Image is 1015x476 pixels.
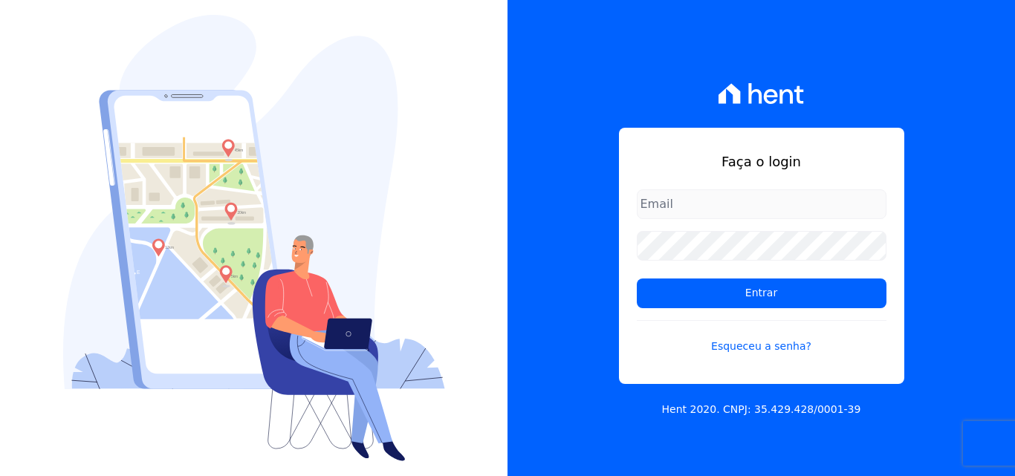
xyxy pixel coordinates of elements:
h1: Faça o login [637,151,886,172]
img: Login [63,15,445,461]
input: Entrar [637,278,886,308]
p: Hent 2020. CNPJ: 35.429.428/0001-39 [662,402,861,417]
a: Esqueceu a senha? [637,320,886,354]
input: Email [637,189,886,219]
